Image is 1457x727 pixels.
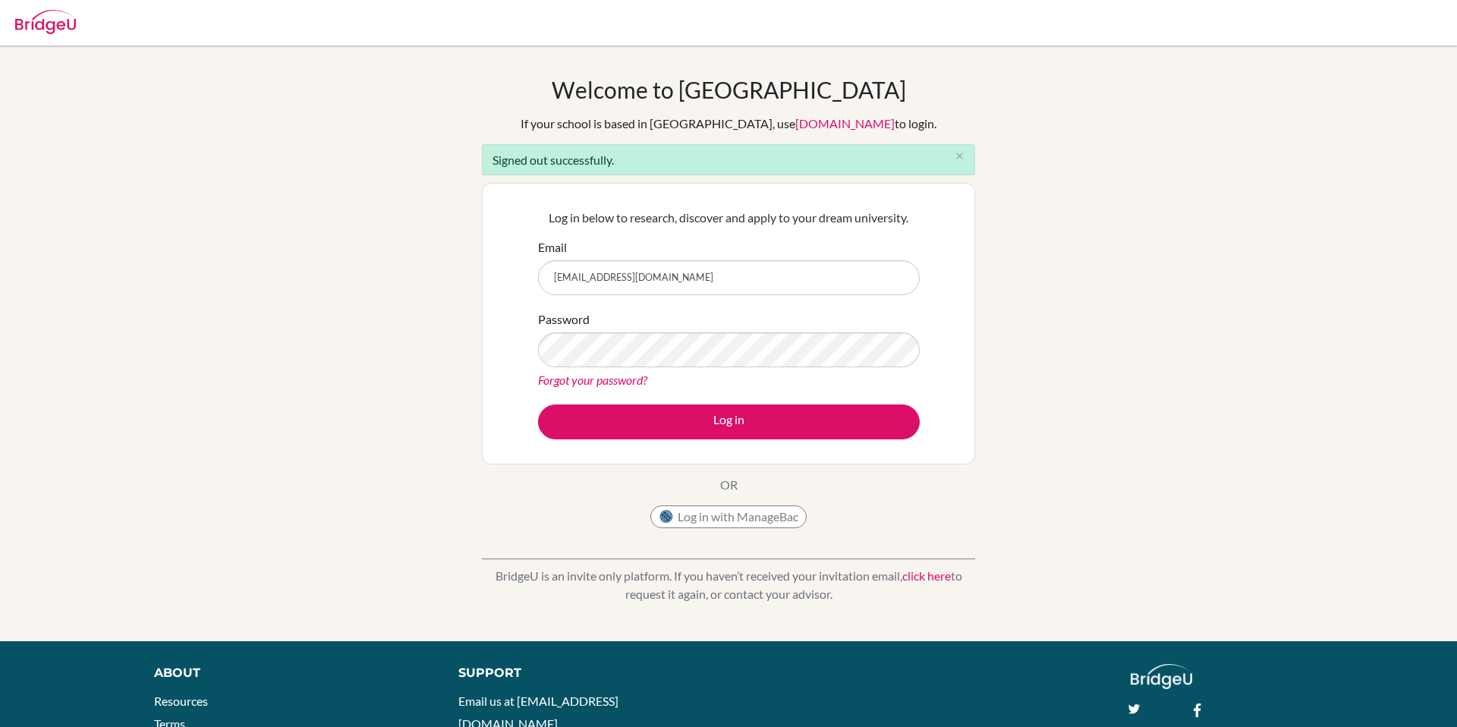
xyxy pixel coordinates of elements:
[458,664,711,682] div: Support
[521,115,936,133] div: If your school is based in [GEOGRAPHIC_DATA], use to login.
[482,144,975,175] div: Signed out successfully.
[538,404,920,439] button: Log in
[538,209,920,227] p: Log in below to research, discover and apply to your dream university.
[538,373,647,387] a: Forgot your password?
[154,694,208,708] a: Resources
[552,76,906,103] h1: Welcome to [GEOGRAPHIC_DATA]
[650,505,807,528] button: Log in with ManageBac
[1131,664,1192,689] img: logo_white@2x-f4f0deed5e89b7ecb1c2cc34c3e3d731f90f0f143d5ea2071677605dd97b5244.png
[154,664,424,682] div: About
[15,10,76,34] img: Bridge-U
[538,238,567,256] label: Email
[902,568,951,583] a: click here
[720,476,738,494] p: OR
[954,150,965,162] i: close
[795,116,895,131] a: [DOMAIN_NAME]
[482,567,975,603] p: BridgeU is an invite only platform. If you haven’t received your invitation email, to request it ...
[538,310,590,329] label: Password
[944,145,974,168] button: Close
